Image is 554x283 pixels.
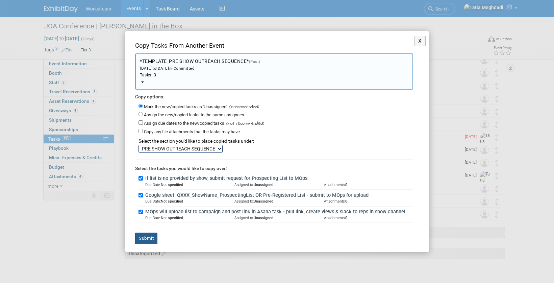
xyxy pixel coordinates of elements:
[135,233,157,244] button: Submit
[144,121,224,126] label: Assign due dates to the new/copied tasks
[144,104,227,109] label: Mark the new/copied tasks as 'Unassigned'
[234,215,324,220] td: Unassigned
[145,199,161,204] span: Due Date:
[143,208,413,216] label: MOps will upload list to campaign and post link in Asana task - pull link, create views & slack t...
[234,183,254,187] span: Assigned to:
[414,36,426,46] button: X
[234,182,324,187] td: Unassigned
[145,183,161,187] span: Due Date:
[234,199,324,204] td: Unassigned
[140,72,408,78] div: Tasks: 3
[227,104,259,111] span: (recommended)
[324,183,345,187] span: Attachments:
[140,58,408,78] span: *TEMPLATE_PRE SHOW OUTREACH SEQUENCE*
[145,215,234,220] td: Not specified
[249,60,260,64] span: (Past)
[143,192,413,199] label: Google sheet: QXXX_ShowName_ProspectingList OR Pre-Registered List - submit to MOps for upload
[224,120,264,127] span: (not recommended)
[144,129,240,134] label: Copy any file attachments that the tasks may have
[135,41,413,53] div: Copy Tasks From Another Event
[145,199,234,204] td: Not specified
[145,182,234,187] td: Not specified
[138,138,413,145] div: Select the section you'd like to place copied tasks under:
[324,216,345,220] span: Attachments:
[152,66,156,71] span: to
[234,216,254,220] span: Assigned to:
[324,199,413,204] td: 0
[145,216,161,220] span: Due Date:
[135,160,413,172] div: Select the tasks you would like to copy over:
[324,182,413,187] td: 0
[135,53,413,89] button: *TEMPLATE_PRE SHOW OUTREACH SEQUENCE*(Past)[DATE]to[DATE]CommittedTasks: 3
[143,175,413,182] label: If list is no provided by show, submit request for Prospecting List to MOps
[324,215,413,220] td: 0
[324,199,345,204] span: Attachments:
[234,199,254,204] span: Assigned to:
[135,94,413,100] div: Copy options:
[144,112,244,117] label: Assign the new/copied tasks to the same assignees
